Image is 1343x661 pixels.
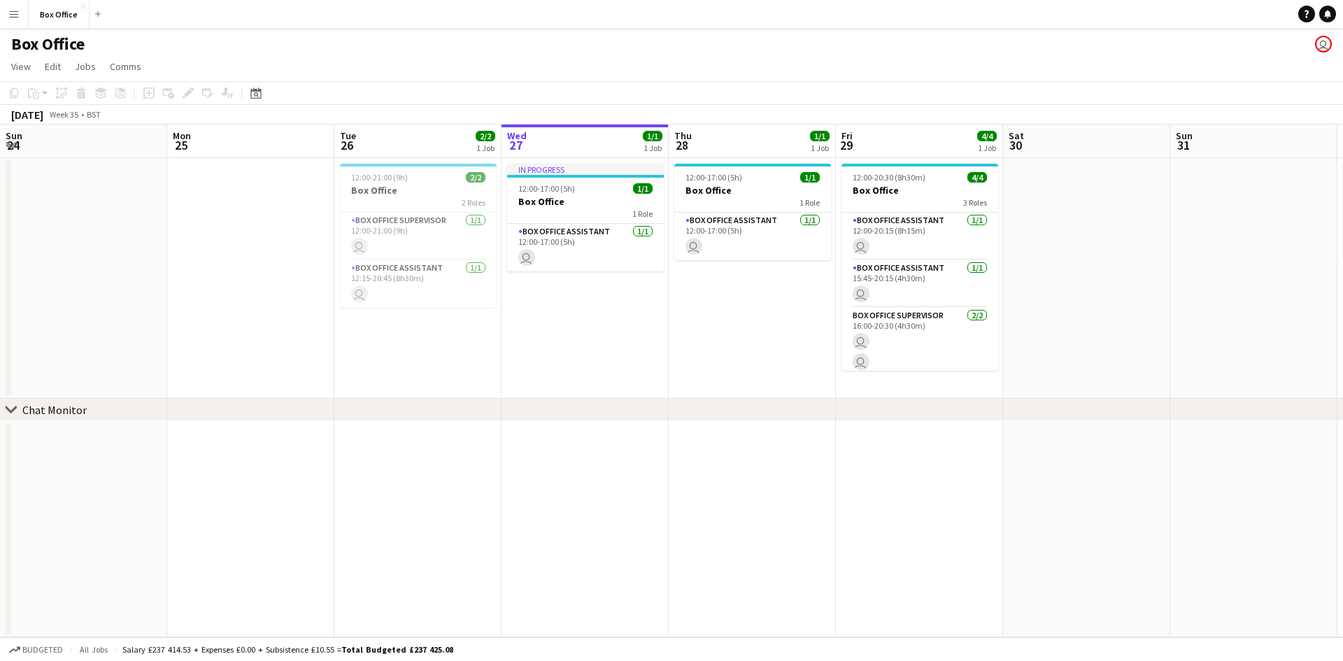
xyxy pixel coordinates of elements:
[674,213,831,260] app-card-role: Box Office Assistant1/112:00-17:00 (5h)
[978,143,996,153] div: 1 Job
[69,57,101,76] a: Jobs
[29,1,90,28] button: Box Office
[11,60,31,73] span: View
[674,164,831,260] app-job-card: 12:00-17:00 (5h)1/1Box Office1 RoleBox Office Assistant1/112:00-17:00 (5h)
[22,645,63,655] span: Budgeted
[45,60,61,73] span: Edit
[3,137,22,153] span: 24
[841,164,998,371] app-job-card: 12:00-20:30 (8h30m)4/4Box Office3 RolesBox Office Assistant1/112:00-20:15 (8h15m) Box Office Assi...
[338,137,356,153] span: 26
[643,131,662,141] span: 1/1
[110,60,141,73] span: Comms
[1007,137,1024,153] span: 30
[6,57,36,76] a: View
[674,184,831,197] h3: Box Office
[11,108,43,122] div: [DATE]
[11,34,85,55] h1: Box Office
[507,195,664,208] h3: Box Office
[1009,129,1024,142] span: Sat
[476,131,495,141] span: 2/2
[841,308,998,376] app-card-role: Box Office Supervisor2/216:00-20:30 (4h30m)
[505,137,527,153] span: 27
[39,57,66,76] a: Edit
[1174,137,1193,153] span: 31
[173,129,191,142] span: Mon
[340,184,497,197] h3: Box Office
[462,197,485,208] span: 2 Roles
[810,131,830,141] span: 1/1
[674,129,692,142] span: Thu
[841,184,998,197] h3: Box Office
[632,208,653,219] span: 1 Role
[811,143,829,153] div: 1 Job
[518,183,575,194] span: 12:00-17:00 (5h)
[476,143,495,153] div: 1 Job
[963,197,987,208] span: 3 Roles
[351,172,408,183] span: 12:00-21:00 (9h)
[46,109,81,120] span: Week 35
[340,129,356,142] span: Tue
[75,60,96,73] span: Jobs
[967,172,987,183] span: 4/4
[340,213,497,260] app-card-role: Box Office Supervisor1/112:00-21:00 (9h)
[341,644,453,655] span: Total Budgeted £237 425.08
[1176,129,1193,142] span: Sun
[171,137,191,153] span: 25
[507,129,527,142] span: Wed
[340,260,497,308] app-card-role: Box Office Assistant1/112:15-20:45 (8h30m)
[77,644,111,655] span: All jobs
[841,213,998,260] app-card-role: Box Office Assistant1/112:00-20:15 (8h15m)
[340,164,497,308] app-job-card: 12:00-21:00 (9h)2/2Box Office2 RolesBox Office Supervisor1/112:00-21:00 (9h) Box Office Assistant...
[22,403,87,417] div: Chat Monitor
[977,131,997,141] span: 4/4
[466,172,485,183] span: 2/2
[853,172,925,183] span: 12:00-20:30 (8h30m)
[1315,36,1332,52] app-user-avatar: Millie Haldane
[841,260,998,308] app-card-role: Box Office Assistant1/115:45-20:15 (4h30m)
[507,164,664,271] app-job-card: In progress12:00-17:00 (5h)1/1Box Office1 RoleBox Office Assistant1/112:00-17:00 (5h)
[7,642,65,658] button: Budgeted
[672,137,692,153] span: 28
[87,109,101,120] div: BST
[800,172,820,183] span: 1/1
[507,164,664,175] div: In progress
[841,129,853,142] span: Fri
[800,197,820,208] span: 1 Role
[122,644,453,655] div: Salary £237 414.53 + Expenses £0.00 + Subsistence £10.55 =
[685,172,742,183] span: 12:00-17:00 (5h)
[6,129,22,142] span: Sun
[633,183,653,194] span: 1/1
[644,143,662,153] div: 1 Job
[104,57,147,76] a: Comms
[839,137,853,153] span: 29
[507,224,664,271] app-card-role: Box Office Assistant1/112:00-17:00 (5h)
